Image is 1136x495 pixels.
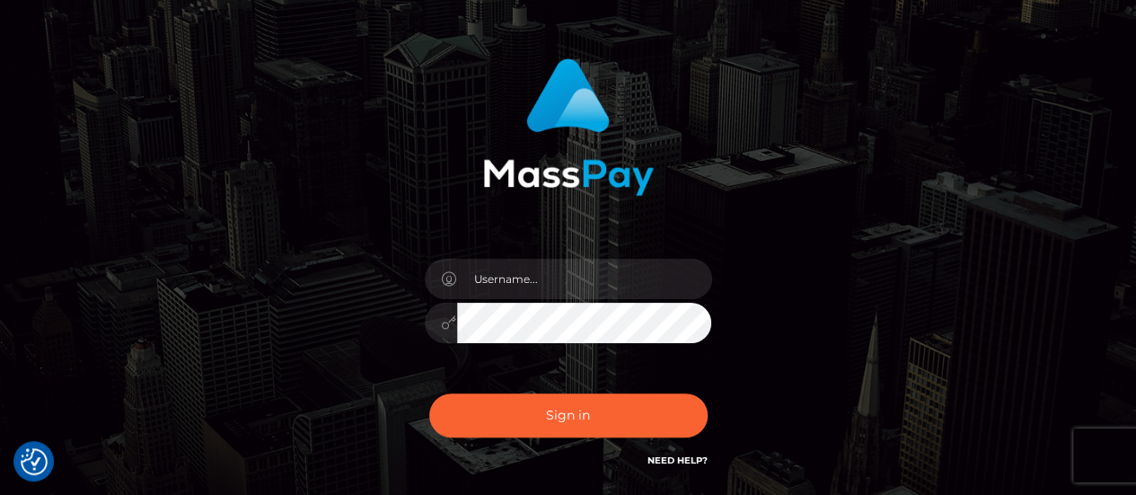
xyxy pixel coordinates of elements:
[21,448,48,475] button: Consent Preferences
[457,259,712,299] input: Username...
[483,58,654,196] img: MassPay Login
[21,448,48,475] img: Revisit consent button
[647,455,708,466] a: Need Help?
[429,393,708,438] button: Sign in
